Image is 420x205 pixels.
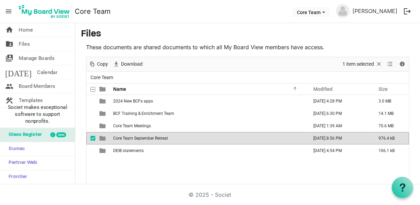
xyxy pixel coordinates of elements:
[75,4,111,18] a: Core Team
[189,191,231,198] a: © 2025 - Societ
[371,144,409,157] td: 106.1 kB is template cell column header Size
[86,132,95,144] td: checkbox
[81,29,415,40] h3: Files
[17,3,75,20] a: My Board View Logo
[19,79,55,93] span: Board Members
[86,144,95,157] td: checkbox
[306,132,371,144] td: August 07, 2025 8:56 PM column header Modified
[19,23,33,37] span: Home
[336,4,350,18] img: no-profile-picture.svg
[5,37,13,51] span: folder_shared
[3,104,72,125] span: Societ makes exceptional software to support nonprofits.
[17,3,72,20] img: My Board View Logo
[5,128,42,142] span: Glass Register
[306,95,371,107] td: December 06, 2024 4:28 PM column header Modified
[398,60,407,68] button: Details
[95,95,111,107] td: is template cell column header type
[95,132,111,144] td: is template cell column header type
[110,57,145,72] div: Download
[111,144,306,157] td: DEIB statements is template cell column header Name
[306,144,371,157] td: February 03, 2025 4:54 PM column header Modified
[5,170,27,184] span: Frontier
[95,107,111,120] td: is template cell column header type
[19,51,55,65] span: Manage Boards
[371,107,409,120] td: 14.1 MB is template cell column header Size
[371,95,409,107] td: 3.0 MB is template cell column header Size
[385,57,396,72] div: View
[113,86,126,92] span: Name
[5,65,32,79] span: [DATE]
[95,144,111,157] td: is template cell column header type
[386,60,394,68] button: View dropdownbutton
[113,148,144,153] span: DEIB statements
[111,132,306,144] td: Core Team September Retreat is template cell column header Name
[396,57,408,72] div: Details
[400,4,415,19] button: logout
[342,60,375,68] span: 1 item selected
[19,94,43,107] span: Templates
[5,23,13,37] span: home
[86,107,95,120] td: checkbox
[5,94,13,107] span: construction
[95,120,111,132] td: is template cell column header type
[2,5,15,18] span: menu
[113,99,153,104] span: 2024 New BCFs apps
[5,79,13,93] span: people
[86,57,110,72] div: Copy
[292,7,329,17] button: Core Team dropdownbutton
[5,156,37,170] span: Partner Web
[111,95,306,107] td: 2024 New BCFs apps is template cell column header Name
[86,43,409,51] p: These documents are shared documents to which all My Board View members have access.
[5,51,13,65] span: switch_account
[111,107,306,120] td: BCF Training & Enrichment Team is template cell column header Name
[379,86,388,92] span: Size
[113,111,174,116] span: BCF Training & Enrichment Team
[340,57,385,72] div: Clear selection
[350,4,400,18] a: [PERSON_NAME]
[112,60,144,68] button: Download
[89,73,115,82] span: Core Team
[111,120,306,132] td: Core Team Meetings is template cell column header Name
[371,132,409,144] td: 976.4 kB is template cell column header Size
[113,123,151,128] span: Core Team Meetings
[371,120,409,132] td: 70.6 MB is template cell column header Size
[313,86,333,92] span: Modified
[120,60,143,68] span: Download
[113,136,168,141] span: Core Team September Retreat
[88,60,109,68] button: Copy
[56,132,66,137] div: new
[96,60,109,68] span: Copy
[306,120,371,132] td: July 01, 2025 1:39 AM column header Modified
[86,95,95,107] td: checkbox
[341,60,384,68] button: Selection
[86,120,95,132] td: checkbox
[37,65,57,79] span: Calendar
[306,107,371,120] td: June 16, 2025 6:30 PM column header Modified
[19,37,30,51] span: Files
[5,142,25,156] span: Sumac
